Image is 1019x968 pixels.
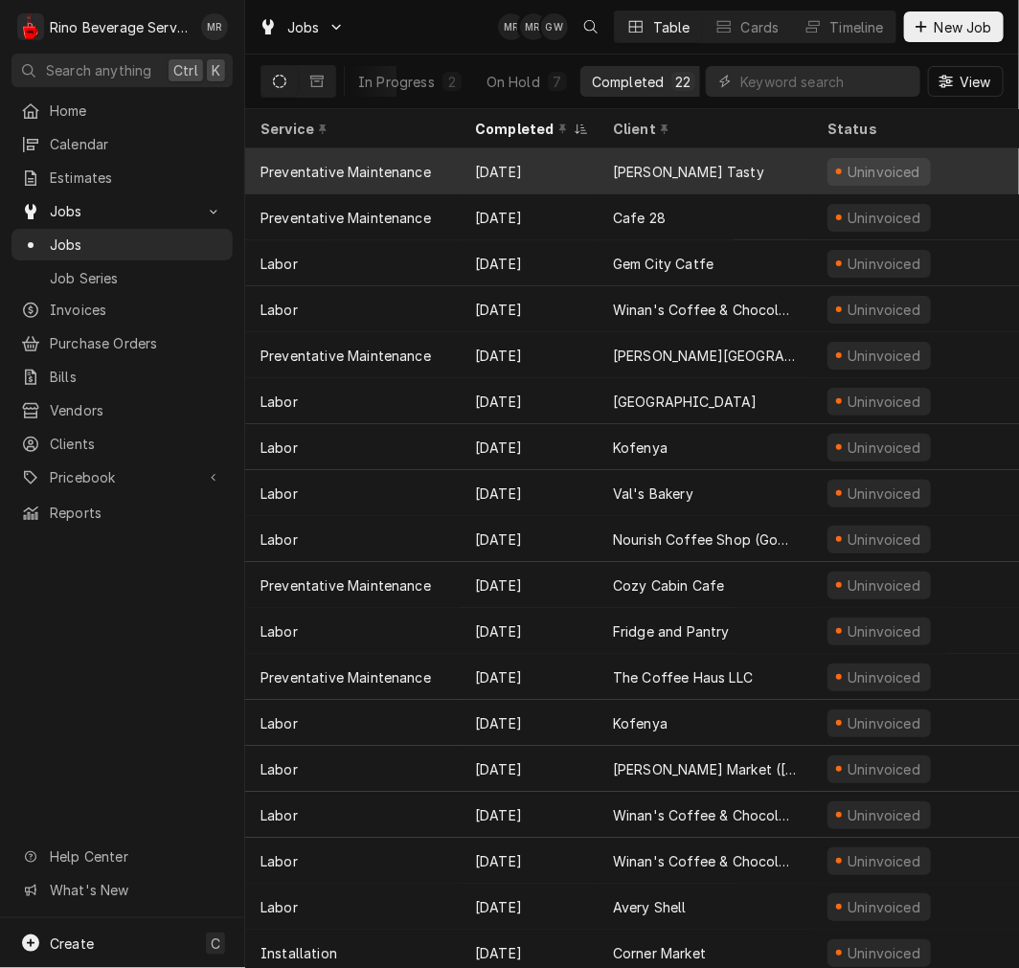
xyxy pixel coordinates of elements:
[460,654,598,700] div: [DATE]
[260,392,298,412] div: Labor
[613,575,724,596] div: Cozy Cabin Cafe
[846,667,923,687] div: Uninvoiced
[260,162,431,182] div: Preventative Maintenance
[11,162,233,193] a: Estimates
[460,378,598,424] div: [DATE]
[260,575,431,596] div: Preventative Maintenance
[904,11,1004,42] button: New Job
[931,17,996,37] span: New Job
[46,60,151,80] span: Search anything
[846,392,923,412] div: Uninvoiced
[11,461,233,493] a: Go to Pricebook
[675,72,691,92] div: 22
[211,934,220,954] span: C
[846,438,923,458] div: Uninvoiced
[576,11,606,42] button: Open search
[846,162,923,182] div: Uninvoiced
[846,346,923,366] div: Uninvoiced
[613,667,753,687] div: The Coffee Haus LLC
[740,66,911,97] input: Keyword search
[260,346,431,366] div: Preventative Maintenance
[846,805,923,825] div: Uninvoiced
[460,838,598,884] div: [DATE]
[613,851,797,871] div: Winan's Coffee & Chocolate (N [PERSON_NAME] Blvd)
[50,367,223,387] span: Bills
[50,880,221,900] span: What's New
[446,72,458,92] div: 2
[846,484,923,504] div: Uninvoiced
[260,119,441,139] div: Service
[487,72,540,92] div: On Hold
[460,746,598,792] div: [DATE]
[613,897,687,917] div: Avery Shell
[50,333,223,353] span: Purchase Orders
[260,621,298,642] div: Labor
[460,194,598,240] div: [DATE]
[613,119,793,139] div: Client
[50,846,221,867] span: Help Center
[846,529,923,550] div: Uninvoiced
[846,208,923,228] div: Uninvoiced
[613,254,713,274] div: Gem City Catfe
[173,60,198,80] span: Ctrl
[741,17,780,37] div: Cards
[201,13,228,40] div: MR
[260,484,298,504] div: Labor
[846,943,923,963] div: Uninvoiced
[212,60,220,80] span: K
[613,162,764,182] div: [PERSON_NAME] Tasty
[460,884,598,930] div: [DATE]
[50,201,194,221] span: Jobs
[846,575,923,596] div: Uninvoiced
[11,128,233,160] a: Calendar
[846,621,923,642] div: Uninvoiced
[17,13,44,40] div: Rino Beverage Service's Avatar
[460,470,598,516] div: [DATE]
[613,484,693,504] div: Val's Bakery
[460,562,598,608] div: [DATE]
[11,841,233,872] a: Go to Help Center
[460,516,598,562] div: [DATE]
[460,148,598,194] div: [DATE]
[50,400,223,420] span: Vendors
[928,66,1004,97] button: View
[956,72,995,92] span: View
[11,95,233,126] a: Home
[260,759,298,779] div: Labor
[260,529,298,550] div: Labor
[260,851,298,871] div: Labor
[50,935,94,952] span: Create
[260,254,298,274] div: Labor
[50,268,223,288] span: Job Series
[260,897,298,917] div: Labor
[260,300,298,320] div: Labor
[475,119,569,139] div: Completed
[846,713,923,733] div: Uninvoiced
[287,17,320,37] span: Jobs
[498,13,525,40] div: Melissa Rinehart's Avatar
[846,897,923,917] div: Uninvoiced
[613,805,797,825] div: Winan's Coffee & Chocolate ([PERSON_NAME] Bookstore)
[11,229,233,260] a: Jobs
[520,13,547,40] div: Melissa Rinehart's Avatar
[260,208,431,228] div: Preventative Maintenance
[11,54,233,87] button: Search anythingCtrlK
[11,497,233,529] a: Reports
[11,394,233,426] a: Vendors
[11,262,233,294] a: Job Series
[460,700,598,746] div: [DATE]
[498,13,525,40] div: MR
[846,851,923,871] div: Uninvoiced
[50,101,223,121] span: Home
[260,805,298,825] div: Labor
[460,332,598,378] div: [DATE]
[251,11,352,43] a: Go to Jobs
[613,438,668,458] div: Kofenya
[552,72,563,92] div: 7
[460,286,598,332] div: [DATE]
[846,300,923,320] div: Uninvoiced
[613,529,797,550] div: Nourish Coffee Shop (Good [PERSON_NAME])
[520,13,547,40] div: MR
[50,235,223,255] span: Jobs
[11,294,233,326] a: Invoices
